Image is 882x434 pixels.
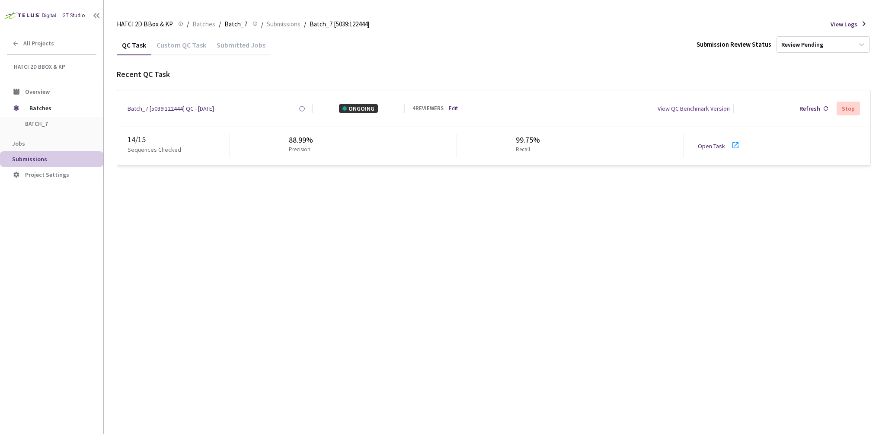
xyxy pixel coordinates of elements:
[62,12,85,20] div: GT Studio
[14,63,91,70] span: HATCI 2D BBox & KP
[25,171,69,179] span: Project Settings
[12,140,25,147] span: Jobs
[799,104,820,113] div: Refresh
[698,142,725,150] a: Open Task
[128,145,181,154] p: Sequences Checked
[658,104,730,113] div: View QC Benchmark Version
[289,134,314,146] div: 88.99%
[781,41,823,49] div: Review Pending
[128,134,230,145] div: 14 / 15
[117,69,871,80] div: Recent QC Task
[23,40,54,47] span: All Projects
[265,19,302,29] a: Submissions
[289,146,310,154] p: Precision
[211,41,271,55] div: Submitted Jobs
[117,41,151,55] div: QC Task
[25,120,89,128] span: Batch_7
[219,19,221,29] li: /
[12,155,47,163] span: Submissions
[304,19,306,29] li: /
[128,104,214,113] a: Batch_7 [5039:122444] QC - [DATE]
[29,99,89,117] span: Batches
[842,105,855,112] div: Stop
[412,105,444,113] div: 4 REVIEWERS
[516,134,540,146] div: 99.75%
[151,41,211,55] div: Custom QC Task
[224,19,247,29] span: Batch_7
[339,104,378,113] div: ONGOING
[117,19,173,29] span: HATCI 2D BBox & KP
[267,19,300,29] span: Submissions
[516,146,537,154] p: Recall
[449,105,458,113] a: Edit
[831,20,857,29] span: View Logs
[25,88,50,96] span: Overview
[192,19,215,29] span: Batches
[310,19,369,29] span: Batch_7 [5039:122444]
[191,19,217,29] a: Batches
[187,19,189,29] li: /
[261,19,263,29] li: /
[697,40,771,49] div: Submission Review Status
